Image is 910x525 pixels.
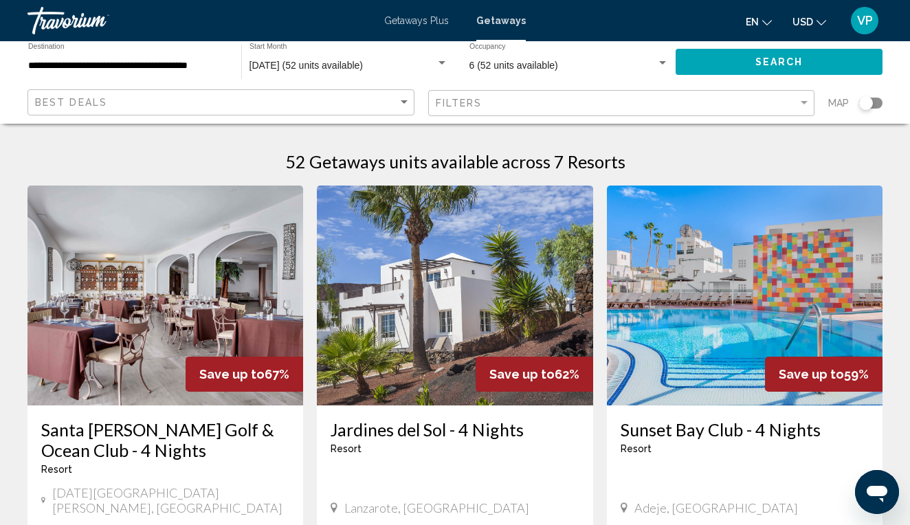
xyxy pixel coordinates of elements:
[27,7,370,34] a: Travorium
[855,470,899,514] iframe: Кнопка для запуску вікна повідомлень
[755,57,803,68] span: Search
[428,89,815,118] button: Filter
[186,357,303,392] div: 67%
[331,443,362,454] span: Resort
[436,98,482,109] span: Filters
[779,367,844,381] span: Save up to
[621,443,652,454] span: Resort
[621,419,869,440] a: Sunset Bay Club - 4 Nights
[676,49,883,74] button: Search
[52,485,289,515] span: [DATE][GEOGRAPHIC_DATA][PERSON_NAME], [GEOGRAPHIC_DATA]
[792,16,813,27] span: USD
[607,186,883,405] img: 1193O01X.jpg
[344,500,529,515] span: Lanzarote, [GEOGRAPHIC_DATA]
[828,93,849,113] span: Map
[792,12,826,32] button: Change currency
[317,186,592,405] img: RH58E01X.jpg
[285,151,625,172] h1: 52 Getaways units available across 7 Resorts
[857,14,873,27] span: VP
[746,12,772,32] button: Change language
[634,500,798,515] span: Adeje, [GEOGRAPHIC_DATA]
[27,186,303,405] img: 3489O01X.jpg
[746,16,759,27] span: en
[489,367,555,381] span: Save up to
[41,464,72,475] span: Resort
[765,357,883,392] div: 59%
[249,60,363,71] span: [DATE] (52 units available)
[199,367,265,381] span: Save up to
[41,419,289,460] a: Santa [PERSON_NAME] Golf & Ocean Club - 4 Nights
[476,15,526,26] a: Getaways
[35,97,107,108] span: Best Deals
[384,15,449,26] a: Getaways Plus
[476,357,593,392] div: 62%
[847,6,883,35] button: User Menu
[35,97,410,109] mat-select: Sort by
[469,60,558,71] span: 6 (52 units available)
[331,419,579,440] a: Jardines del Sol - 4 Nights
